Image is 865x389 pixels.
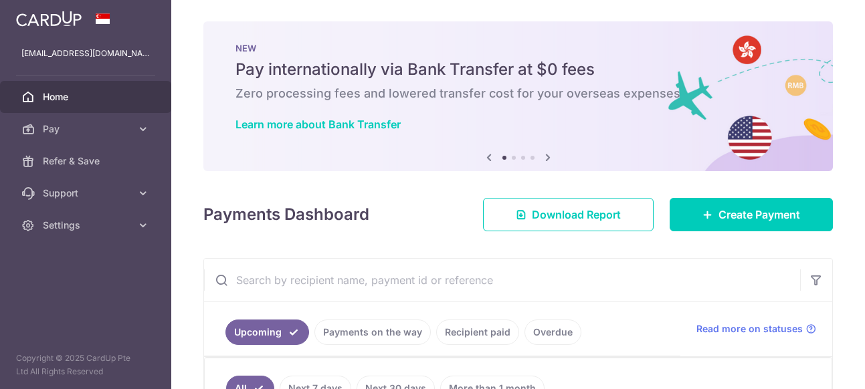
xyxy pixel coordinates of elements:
[204,259,800,301] input: Search by recipient name, payment id or reference
[203,203,369,227] h4: Payments Dashboard
[532,207,621,223] span: Download Report
[43,122,131,136] span: Pay
[718,207,800,223] span: Create Payment
[203,21,833,171] img: Bank transfer banner
[670,198,833,231] a: Create Payment
[21,47,150,60] p: [EMAIL_ADDRESS][DOMAIN_NAME]
[696,322,803,336] span: Read more on statuses
[235,118,401,131] a: Learn more about Bank Transfer
[483,198,654,231] a: Download Report
[43,186,131,200] span: Support
[314,319,431,345] a: Payments on the way
[436,319,519,345] a: Recipient paid
[524,319,581,345] a: Overdue
[235,86,801,102] h6: Zero processing fees and lowered transfer cost for your overseas expenses
[235,59,801,80] h5: Pay internationally via Bank Transfer at $0 fees
[696,322,816,336] a: Read more on statuses
[43,154,131,168] span: Refer & Save
[43,90,131,104] span: Home
[43,219,131,232] span: Settings
[225,319,309,345] a: Upcoming
[235,43,801,53] p: NEW
[16,11,82,27] img: CardUp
